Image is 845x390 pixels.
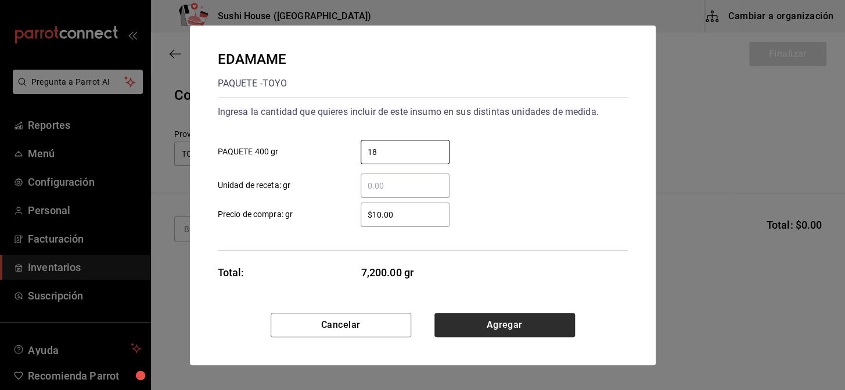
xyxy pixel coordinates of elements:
[218,208,293,221] span: Precio de compra: gr
[218,103,628,121] div: Ingresa la cantidad que quieres incluir de este insumo en sus distintas unidades de medida.
[361,208,450,222] input: Precio de compra: gr
[218,146,279,158] span: PAQUETE 400 gr
[271,313,411,337] button: Cancelar
[361,145,450,159] input: PAQUETE 400 gr
[218,265,244,280] div: Total:
[434,313,575,337] button: Agregar
[218,49,287,70] div: EDAMAME
[218,74,287,93] div: PAQUETE - TOYO
[218,179,291,192] span: Unidad de receta: gr
[361,265,450,280] span: 7,200.00 gr
[361,179,450,193] input: Unidad de receta: gr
